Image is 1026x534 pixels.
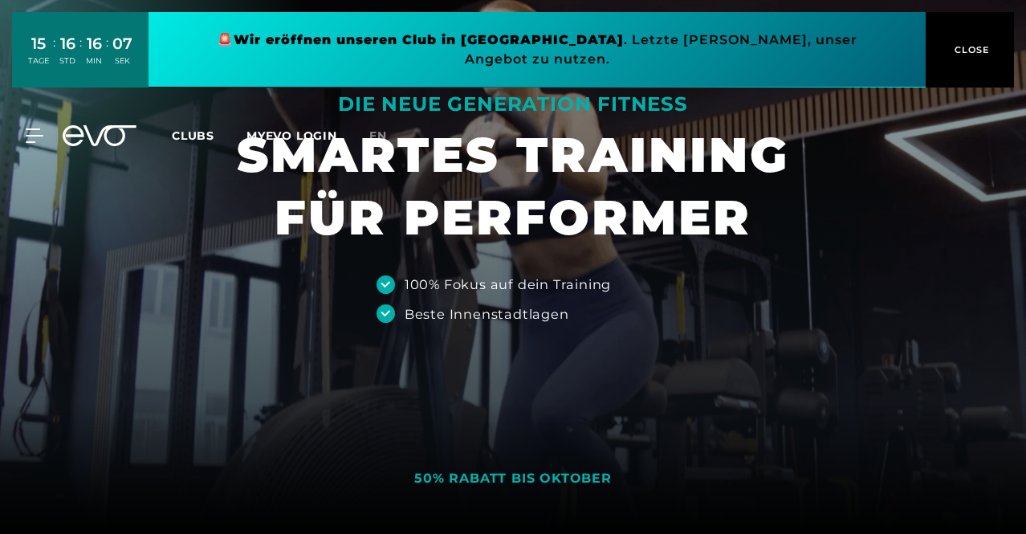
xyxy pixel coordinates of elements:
div: 15 [28,32,49,55]
a: en [369,127,406,145]
div: 100% Fokus auf dein Training [405,275,611,294]
button: CLOSE [926,12,1014,88]
h1: SMARTES TRAINING FÜR PERFORMER [237,124,789,249]
a: MYEVO LOGIN [246,128,337,143]
div: 16 [86,32,102,55]
a: Clubs [172,128,246,143]
div: MIN [86,55,102,67]
div: : [106,34,108,76]
div: 16 [59,32,75,55]
div: : [79,34,82,76]
div: Beste Innenstadtlagen [405,304,569,324]
div: : [53,34,55,76]
div: TAGE [28,55,49,67]
div: 50% RABATT BIS OKTOBER [414,471,612,487]
div: SEK [112,55,132,67]
span: CLOSE [951,43,990,57]
span: en [369,128,387,143]
div: 07 [112,32,132,55]
span: Clubs [172,128,214,143]
div: STD [59,55,75,67]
